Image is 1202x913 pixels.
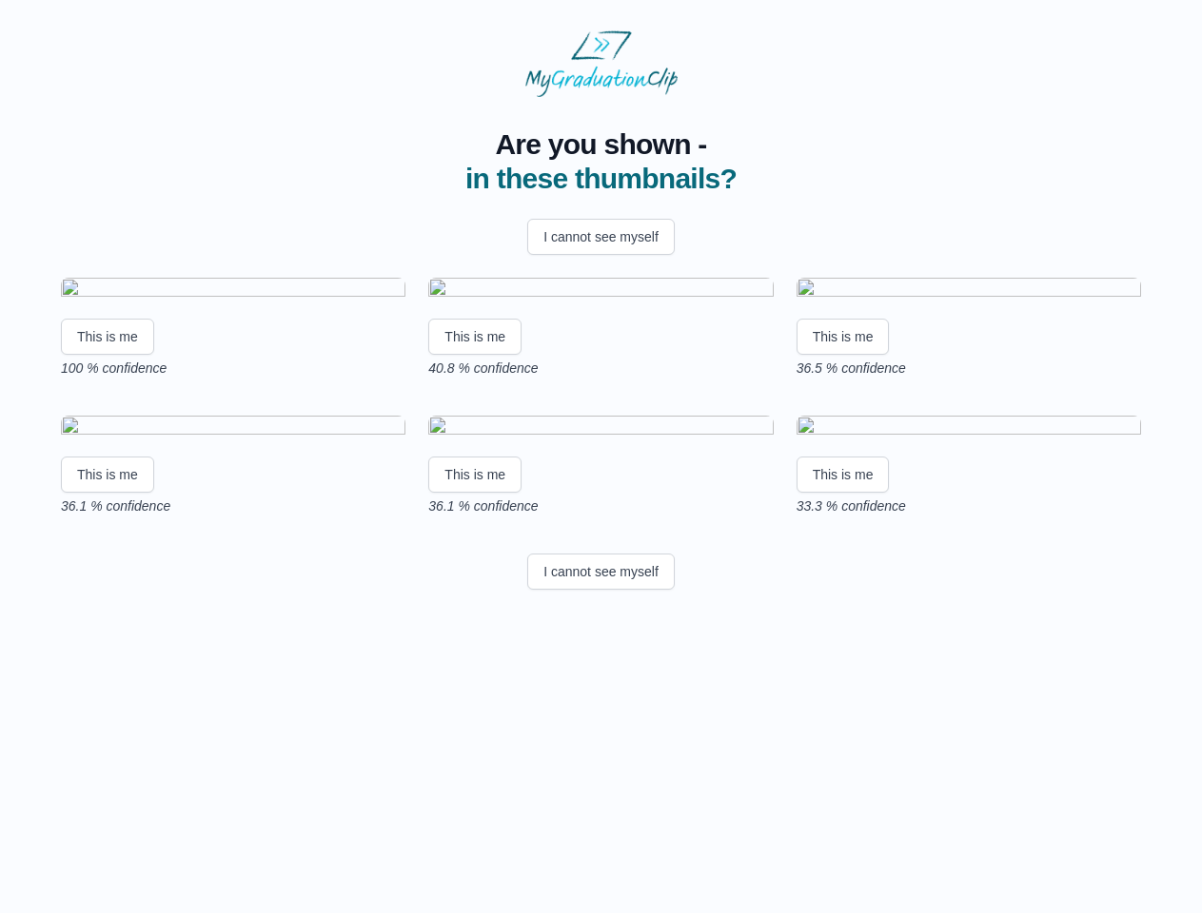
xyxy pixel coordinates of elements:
img: 07e6613e914442bd8efaf6077866503da7237014.gif [61,278,405,303]
span: in these thumbnails? [465,163,737,194]
button: I cannot see myself [527,554,675,590]
button: This is me [797,456,890,493]
img: 8630e395c4dae85ba56d63593316f5162808b8fd.gif [61,416,405,441]
p: 33.3 % confidence [797,496,1141,515]
p: 36.1 % confidence [428,496,773,515]
img: b9aa36c7552cbae7a2486f895f37c7b9ada8983c.gif [797,416,1141,441]
p: 36.5 % confidence [797,359,1141,378]
button: This is me [61,319,154,355]
img: MyGraduationClip [525,30,678,97]
button: This is me [797,319,890,355]
button: This is me [428,456,522,493]
p: 40.8 % confidence [428,359,773,378]
button: This is me [61,456,154,493]
img: be9c2fb5bdf0db86b0736b0569793f91cdcd05f5.gif [797,278,1141,303]
button: This is me [428,319,522,355]
p: 100 % confidence [61,359,405,378]
button: I cannot see myself [527,219,675,255]
p: 36.1 % confidence [61,496,405,515]
span: Are you shown - [465,127,737,162]
img: fbdade0909ea9b327a42ae8c8ed2bfd06ca70138.gif [428,278,773,303]
img: ec3eb646734a9d54654044cdb890541893568ba8.gif [428,416,773,441]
